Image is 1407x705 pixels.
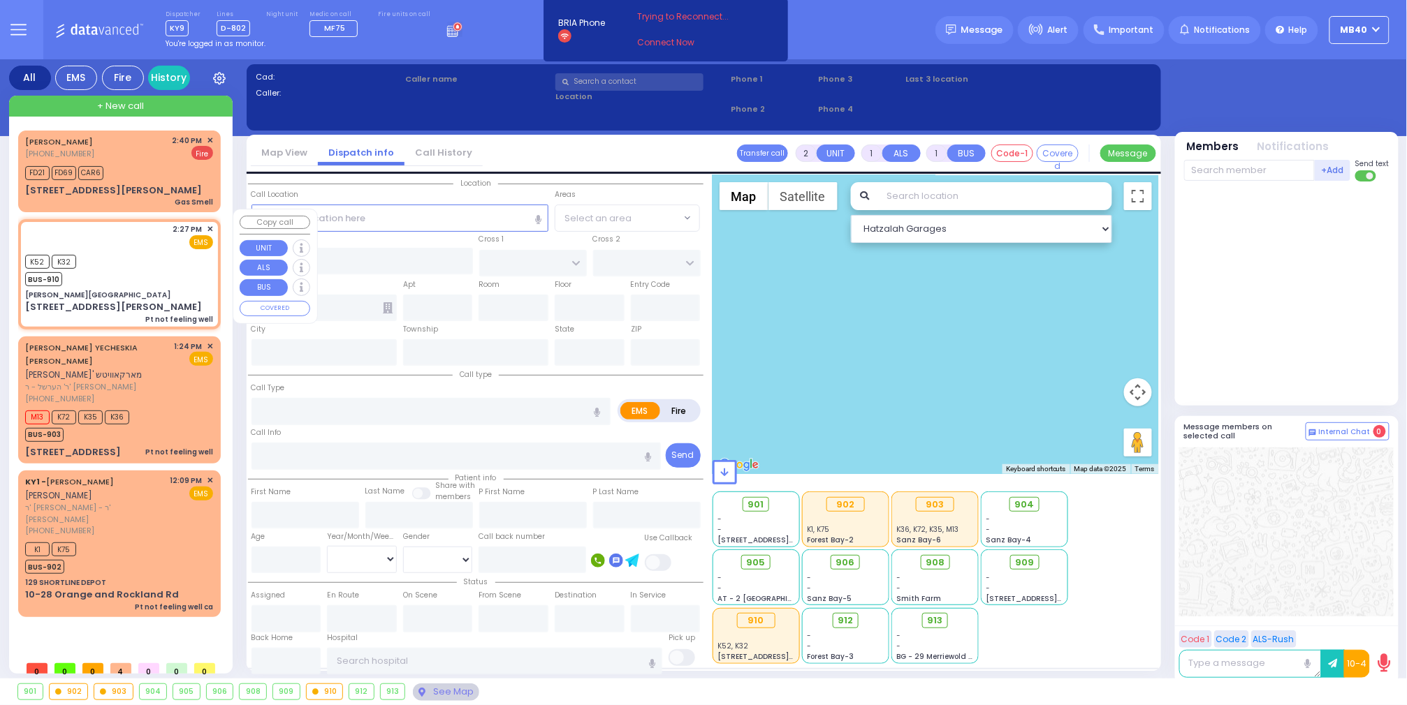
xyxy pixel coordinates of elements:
label: Caller name [406,73,551,85]
span: 913 [928,614,943,628]
a: [PERSON_NAME] [25,476,114,487]
span: - [717,524,722,535]
span: Patient info [449,473,504,483]
span: K75 [52,542,76,556]
small: Share with [436,480,476,491]
button: Map camera controls [1124,378,1152,406]
span: BG - 29 Merriewold S. [897,651,975,662]
span: 12:09 PM [170,475,203,486]
div: 901 [18,684,43,699]
span: [PERSON_NAME] [25,489,92,501]
label: Hospital [327,632,358,644]
span: Fire [191,146,213,160]
span: 0 [27,663,48,674]
span: [PHONE_NUMBER] [25,148,94,159]
div: Pt not feeling well ca [135,602,213,612]
span: D-802 [217,20,250,36]
span: 912 [838,614,853,628]
span: K36, K72, K35, M13 [897,524,959,535]
a: Open this area in Google Maps (opens a new window) [716,456,762,474]
div: 908 [240,684,266,699]
label: Call Info [251,427,282,438]
span: Help [1289,24,1308,36]
button: COVERED [240,301,310,316]
label: Age [251,531,265,542]
span: - [717,572,722,583]
label: Call back number [479,531,545,542]
span: - [897,641,901,651]
button: Show satellite imagery [768,182,838,210]
span: - [807,641,811,651]
span: 0 [194,663,215,674]
a: Map View [251,146,318,159]
button: Notifications [1257,139,1329,155]
label: Dispatcher [166,10,201,19]
span: Message [961,23,1003,37]
span: 0 [54,663,75,674]
span: Phone 1 [731,73,814,85]
button: UNIT [240,240,288,257]
label: Township [403,324,438,335]
span: ר' הערשל - ר' [PERSON_NAME] [25,381,170,393]
span: 906 [836,556,855,570]
span: K35 [78,410,103,424]
span: 2:27 PM [173,224,203,235]
button: BUS [240,279,288,296]
span: ר' [PERSON_NAME] - ר' [PERSON_NAME] [25,502,166,525]
label: Cad: [256,71,401,83]
span: - [986,524,991,535]
label: Use Callback [645,533,693,544]
label: First Name [251,487,291,498]
label: Call Type [251,383,285,394]
div: 905 [173,684,200,699]
span: 0 [138,663,159,674]
span: BUS-903 [25,428,64,442]
span: Phone 2 [731,103,814,115]
div: 129 SHORTLINE DEPOT [25,577,106,588]
span: 4 [110,663,131,674]
span: Call type [453,369,499,380]
div: [STREET_ADDRESS][PERSON_NAME] [25,300,202,314]
input: Search a contact [555,73,703,91]
label: Last 3 location [906,73,1029,85]
span: ✕ [207,135,213,147]
span: BRIA Phone [558,17,605,29]
button: Message [1100,144,1156,162]
span: Status [457,577,495,587]
span: - [717,583,722,593]
button: Toggle fullscreen view [1124,182,1152,210]
label: Last Name [365,486,405,497]
label: On Scene [403,590,437,601]
label: Fire units on call [379,10,431,19]
img: message.svg [946,24,956,35]
span: Select an area [564,211,632,225]
label: Assigned [251,590,286,601]
a: History [148,66,190,90]
a: Connect Now [638,36,748,49]
div: [STREET_ADDRESS] [25,445,121,459]
span: [STREET_ADDRESS][PERSON_NAME] [986,593,1118,604]
label: City [251,324,266,335]
label: In Service [631,590,666,601]
span: members [436,491,472,502]
div: Gas Smell [175,197,213,207]
span: KY9 [166,20,189,36]
div: [PERSON_NAME][GEOGRAPHIC_DATA] [25,290,170,300]
img: Logo [55,21,148,38]
span: Phone 3 [818,73,901,85]
span: [PHONE_NUMBER] [25,393,94,404]
button: Drag Pegman onto the map to open Street View [1124,429,1152,457]
button: Code 2 [1214,630,1249,648]
div: 902 [50,684,88,699]
label: Areas [555,189,576,200]
a: [PERSON_NAME] YECHESKIA [PERSON_NAME] [25,342,138,367]
a: Call History [404,146,483,159]
span: 901 [748,498,764,512]
span: [PHONE_NUMBER] [25,525,94,536]
span: 908 [926,556,945,570]
button: ALS [882,144,921,162]
label: Location [555,91,726,103]
span: AT - 2 [GEOGRAPHIC_DATA] [717,593,821,604]
span: Other building occupants [383,302,393,313]
span: MF75 [324,22,345,34]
